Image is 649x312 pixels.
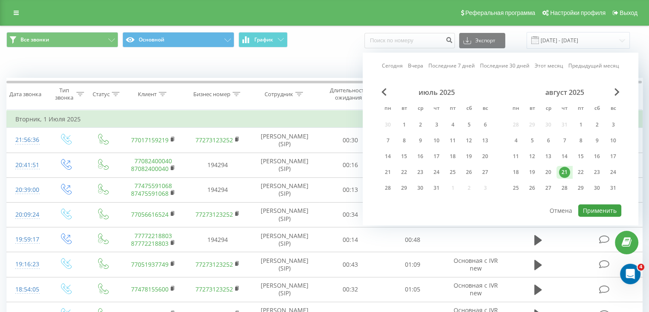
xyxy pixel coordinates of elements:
abbr: понедельник [381,103,394,115]
div: 10 [608,135,619,146]
div: вт 12 авг. 2025 г. [524,150,540,163]
div: вт 26 авг. 2025 г. [524,182,540,194]
td: Основная с IVR new [443,277,508,302]
span: График [254,37,273,43]
div: 2 [415,119,426,130]
div: 27 [480,167,491,178]
div: пт 15 авг. 2025 г. [573,150,589,163]
div: вс 3 авг. 2025 г. [605,118,621,131]
div: сб 2 авг. 2025 г. [589,118,605,131]
a: 77051937749 [131,260,169,268]
div: вт 5 авг. 2025 г. [524,134,540,147]
abbr: пятница [574,103,587,115]
div: пн 25 авг. 2025 г. [508,182,524,194]
abbr: четверг [558,103,571,115]
div: 22 [575,167,586,178]
button: График [239,32,288,47]
a: 77273123252 [195,210,233,218]
div: вт 1 июля 2025 г. [396,118,412,131]
div: 8 [575,135,586,146]
div: 19:16:23 [15,256,38,273]
div: 12 [463,135,474,146]
div: чт 7 авг. 2025 г. [556,134,573,147]
div: пт 18 июля 2025 г. [445,150,461,163]
a: 77273123252 [195,285,233,293]
div: 7 [382,135,393,146]
div: 3 [431,119,442,130]
td: 01:05 [381,277,443,302]
abbr: суббота [591,103,603,115]
div: 15 [399,151,410,162]
div: Статус [93,91,110,98]
div: Дата звонка [9,91,41,98]
abbr: вторник [398,103,410,115]
div: ср 20 авг. 2025 г. [540,166,556,179]
td: 00:43 [320,252,381,277]
a: 77478155600 [131,285,169,293]
td: 194294 [185,153,250,177]
div: 16 [591,151,602,162]
div: 30 [591,182,602,194]
div: 19 [463,151,474,162]
div: вт 19 авг. 2025 г. [524,166,540,179]
div: 29 [575,182,586,194]
abbr: воскресенье [479,103,492,115]
div: 20:41:51 [15,157,38,174]
div: 6 [543,135,554,146]
abbr: среда [414,103,427,115]
div: 31 [431,182,442,194]
div: вс 17 авг. 2025 г. [605,150,621,163]
div: 18:54:05 [15,281,38,298]
div: 2 [591,119,602,130]
div: чт 24 июля 2025 г. [428,166,445,179]
div: 20 [480,151,491,162]
div: пт 29 авг. 2025 г. [573,182,589,194]
td: 00:34 [320,202,381,227]
div: 5 [527,135,538,146]
a: 77772218803 [134,232,172,240]
div: пт 4 июля 2025 г. [445,118,461,131]
div: вс 31 авг. 2025 г. [605,182,621,194]
a: 77017159219 [131,136,169,144]
div: 17 [431,151,442,162]
div: 12 [527,151,538,162]
div: сб 16 авг. 2025 г. [589,150,605,163]
td: Вторник, 1 Июля 2025 [7,111,643,128]
div: пт 8 авг. 2025 г. [573,134,589,147]
span: Выход [620,9,637,16]
div: сб 5 июля 2025 г. [461,118,477,131]
td: 194294 [185,227,250,252]
div: вт 29 июля 2025 г. [396,182,412,194]
div: 14 [382,151,393,162]
button: Экспорт [459,33,505,48]
a: Этот месяц [535,62,563,70]
span: Next Month [614,88,620,96]
div: 4 [447,119,458,130]
div: вс 10 авг. 2025 г. [605,134,621,147]
div: ср 16 июля 2025 г. [412,150,428,163]
div: 9 [415,135,426,146]
div: 20:09:24 [15,206,38,223]
input: Поиск по номеру [364,33,455,48]
div: 27 [543,182,554,194]
div: 1 [575,119,586,130]
a: 87475591068 [131,189,169,197]
div: Бизнес номер [193,91,230,98]
div: 13 [543,151,554,162]
div: июль 2025 [380,88,493,97]
td: [PERSON_NAME] (SIP) [250,252,320,277]
div: август 2025 [508,88,621,97]
div: 25 [510,182,521,194]
div: 19:59:17 [15,231,38,248]
div: 21 [382,167,393,178]
div: Тип звонка [54,87,74,101]
div: 7 [559,135,570,146]
td: [PERSON_NAME] (SIP) [250,153,320,177]
div: чт 3 июля 2025 г. [428,118,445,131]
div: ср 23 июля 2025 г. [412,166,428,179]
div: ср 30 июля 2025 г. [412,182,428,194]
div: 21 [559,167,570,178]
div: 3 [608,119,619,130]
div: 8 [399,135,410,146]
div: 19 [527,167,538,178]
